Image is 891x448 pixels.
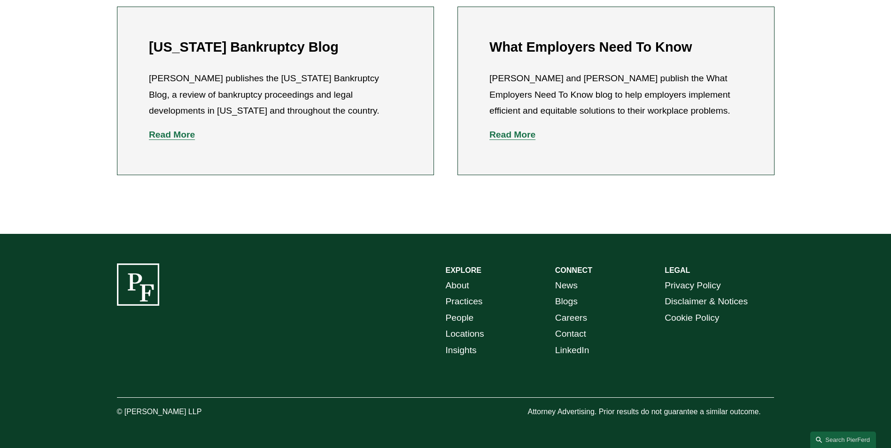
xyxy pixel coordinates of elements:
[665,310,719,326] a: Cookie Policy
[489,39,742,55] h2: What Employers Need To Know
[446,310,474,326] a: People
[489,130,535,139] a: Read More
[117,405,254,419] p: © [PERSON_NAME] LLP
[555,310,587,326] a: Careers
[446,342,477,359] a: Insights
[527,405,774,419] p: Attorney Advertising. Prior results do not guarantee a similar outcome.
[555,326,586,342] a: Contact
[149,130,195,139] a: Read More
[149,39,402,55] h2: [US_STATE] Bankruptcy Blog
[489,70,742,119] p: [PERSON_NAME] and [PERSON_NAME] publish the What Employers Need To Know blog to help employers im...
[446,266,481,274] strong: EXPLORE
[446,326,484,342] a: Locations
[149,70,402,119] p: [PERSON_NAME] publishes the [US_STATE] Bankruptcy Blog, a review of bankruptcy proceedings and le...
[665,294,748,310] a: Disclaimer & Notices
[555,294,578,310] a: Blogs
[665,278,721,294] a: Privacy Policy
[446,278,469,294] a: About
[555,266,592,274] strong: CONNECT
[555,342,589,359] a: LinkedIn
[446,294,483,310] a: Practices
[555,278,578,294] a: News
[810,432,876,448] a: Search this site
[665,266,690,274] strong: LEGAL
